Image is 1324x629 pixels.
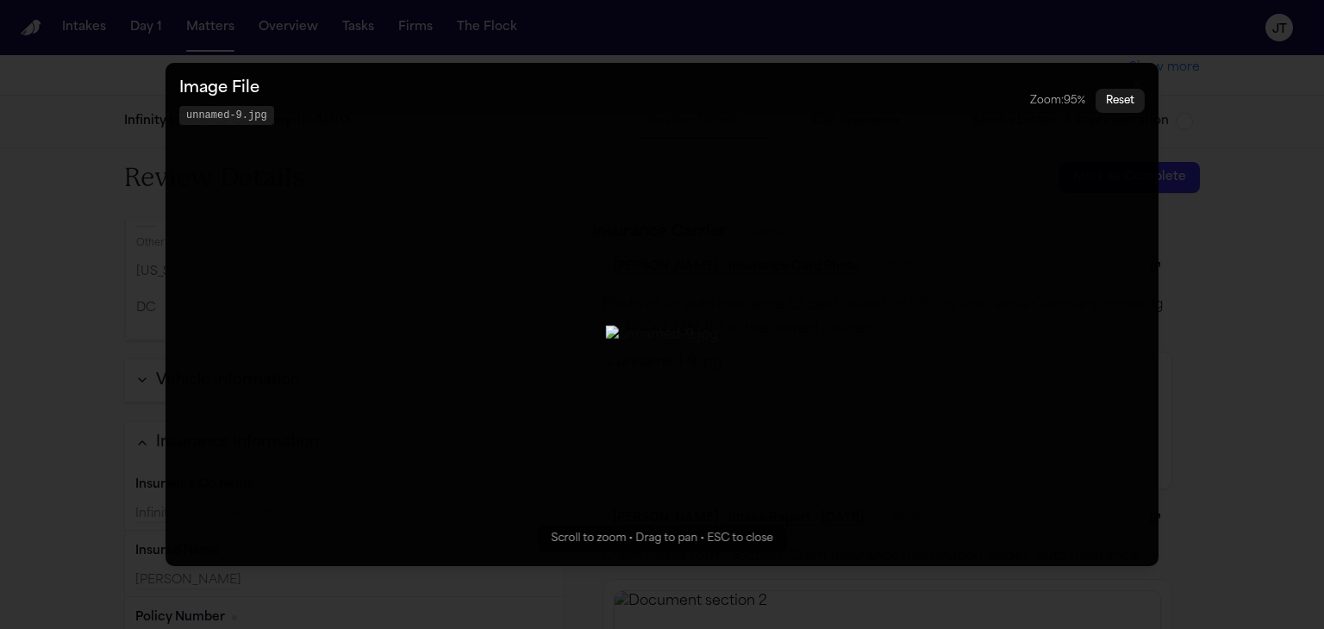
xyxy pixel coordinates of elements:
[606,326,719,346] img: unnamed-9.jpg
[179,106,274,125] span: unnamed-9.jpg
[1096,89,1145,113] button: Reset
[538,525,787,552] div: Scroll to zoom • Drag to pan • ESC to close
[165,63,1158,566] button: Zoomable image viewer. Use mouse wheel to zoom, drag to pan, or press R to reset.
[1030,94,1085,108] div: Zoom: 95 %
[179,77,274,101] h3: Image File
